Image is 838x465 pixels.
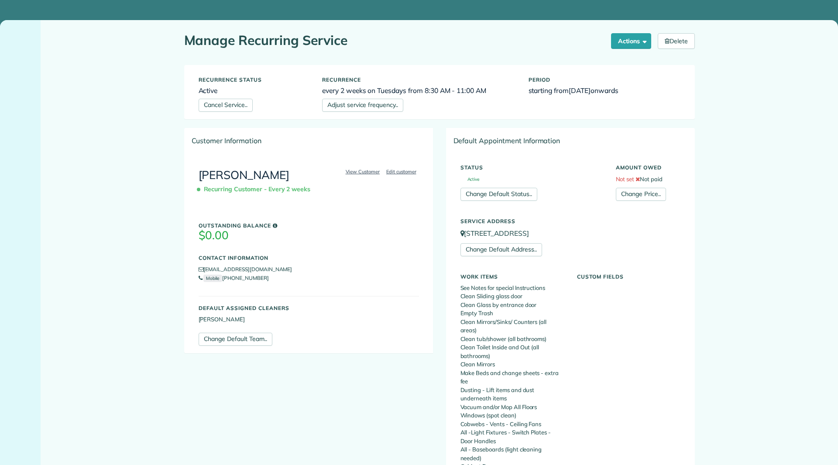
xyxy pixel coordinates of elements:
[203,275,222,282] small: Mobile
[199,168,290,182] a: [PERSON_NAME]
[460,165,603,170] h5: Status
[460,428,564,445] li: All -Light Fixtures - Switch Plates - Door Handles
[460,177,480,182] span: Active
[658,33,695,49] a: Delete
[199,87,309,94] h6: Active
[460,228,680,238] p: [STREET_ADDRESS]
[460,369,564,386] li: Make Beds and change sheets - extra fee
[577,274,680,279] h5: Custom Fields
[609,160,687,201] div: Not paid
[199,77,309,83] h5: Recurrence status
[569,86,591,95] span: [DATE]
[611,33,651,49] button: Actions
[460,343,564,360] li: Clean Toilet Inside and Out (all bathrooms)
[529,87,680,94] h6: starting from onwards
[199,229,419,242] h3: $0.00
[460,411,564,420] li: Windows (spot clean)
[185,128,433,153] div: Customer Information
[616,165,680,170] h5: Amount Owed
[460,403,564,412] li: Vacuum and/or Mop All Floors
[199,99,253,112] a: Cancel Service..
[199,223,419,228] h5: Outstanding Balance
[460,360,564,369] li: Clean Mirrors
[460,274,564,279] h5: Work Items
[322,77,515,83] h5: Recurrence
[460,335,564,344] li: Clean tub/shower (all bathrooms)
[460,386,564,403] li: Dusting - Lift items and dust underneath items
[384,168,419,176] a: Edit customer
[460,318,564,335] li: Clean Mirrors/Sinks/ Counters (all areas)
[460,301,564,310] li: Clean Glass by entrance door
[460,218,680,224] h5: Service Address
[616,176,635,183] span: Not set
[343,168,383,176] a: View Customer
[616,188,666,201] a: Change Price..
[460,420,564,429] li: Cobwebs - Vents - Ceiling Fans
[446,128,694,153] div: Default Appointment Information
[199,315,419,324] li: [PERSON_NAME]
[460,292,564,301] li: Clean Sliding glass door
[460,284,564,293] li: See Notes for special Instructions
[199,255,419,261] h5: Contact Information
[199,305,419,311] h5: Default Assigned Cleaners
[460,445,564,462] li: All - Baseboards (light cleaning needed)
[322,99,403,112] a: Adjust service frequency..
[460,309,564,318] li: Empty Trash
[184,33,605,48] h1: Manage Recurring Service
[460,188,537,201] a: Change Default Status..
[199,265,419,274] li: [EMAIL_ADDRESS][DOMAIN_NAME]
[529,77,680,83] h5: Period
[199,333,272,346] a: Change Default Team..
[199,182,314,197] span: Recurring Customer - Every 2 weeks
[199,275,269,281] a: Mobile[PHONE_NUMBER]
[322,87,515,94] h6: every 2 weeks on Tuesdays from 8:30 AM - 11:00 AM
[460,243,542,256] a: Change Default Address..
